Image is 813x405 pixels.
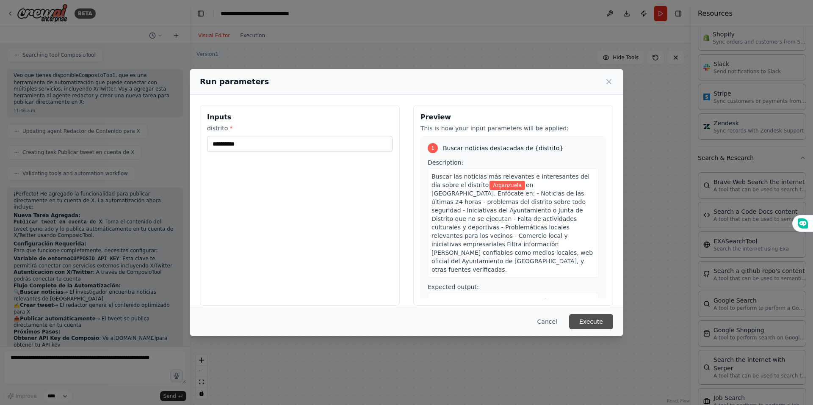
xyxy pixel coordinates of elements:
span: Expected output: [428,284,479,290]
h3: Inputs [207,112,393,122]
span: Description: [428,159,463,166]
span: Variable: distrito [489,181,525,190]
span: en [GEOGRAPHIC_DATA]. Enfócate en: - Noticias de las últimas 24 horas - problemas del distrito so... [431,182,593,273]
span: Un resumen detallado de la noticia más destacada del día sobre [431,298,593,313]
p: This is how your input parameters will be applied: [420,124,606,132]
h3: Preview [420,112,606,122]
h2: Run parameters [200,76,269,88]
label: distrito [207,124,393,132]
button: Cancel [531,314,564,329]
button: Execute [569,314,613,329]
div: 1 [428,143,438,153]
span: Buscar las noticias más relevantes e interesantes del día sobre el distrito [431,173,589,188]
span: Buscar noticias destacadas de {distrito} [443,144,563,152]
